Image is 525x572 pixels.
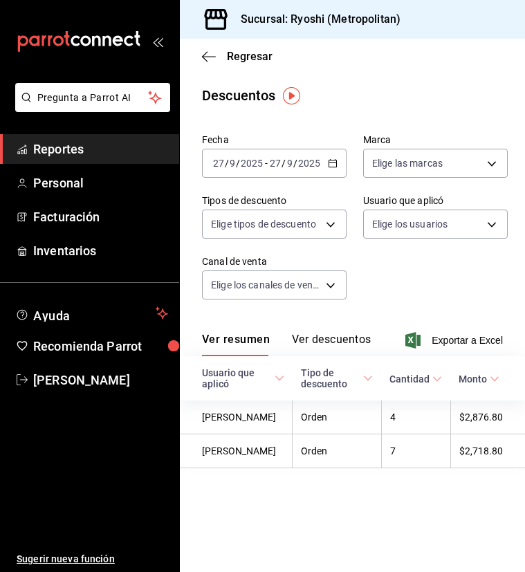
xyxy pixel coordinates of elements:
[202,85,275,106] div: Descuentos
[202,333,270,356] button: Ver resumen
[211,217,316,231] span: Elige tipos de descuento
[180,434,293,468] th: [PERSON_NAME]
[180,400,293,434] th: [PERSON_NAME]
[202,50,273,63] button: Regresar
[227,50,273,63] span: Regresar
[10,100,170,115] a: Pregunta a Parrot AI
[297,158,321,169] input: ----
[33,337,168,356] span: Recomienda Parrot
[450,434,525,468] th: $2,718.80
[229,158,236,169] input: --
[202,135,347,145] label: Fecha
[293,400,382,434] th: Orden
[293,434,382,468] th: Orden
[286,158,293,169] input: --
[33,371,168,389] span: [PERSON_NAME]
[363,135,508,145] label: Marca
[15,83,170,112] button: Pregunta a Parrot AI
[389,373,442,385] span: Cantidad
[33,305,150,322] span: Ayuda
[212,158,225,169] input: --
[282,158,286,169] span: /
[265,158,268,169] span: -
[202,367,284,389] span: Usuario que aplicó
[17,552,168,566] span: Sugerir nueva función
[408,332,503,349] button: Exportar a Excel
[292,333,371,356] button: Ver descuentos
[381,434,450,468] th: 7
[236,158,240,169] span: /
[293,158,297,169] span: /
[33,207,168,226] span: Facturación
[152,36,163,47] button: open_drawer_menu
[230,11,400,28] h3: Sucursal: Ryoshi (Metropolitan)
[202,333,371,356] div: navigation tabs
[202,196,347,205] label: Tipos de descuento
[301,367,374,389] span: Tipo de descuento
[363,196,508,205] label: Usuario que aplicó
[240,158,264,169] input: ----
[33,140,168,158] span: Reportes
[225,158,229,169] span: /
[202,257,347,266] label: Canal de venta
[450,400,525,434] th: $2,876.80
[381,400,450,434] th: 4
[33,241,168,260] span: Inventarios
[372,156,443,170] span: Elige las marcas
[33,174,168,192] span: Personal
[269,158,282,169] input: --
[211,278,321,292] span: Elige los canales de venta
[372,217,448,231] span: Elige los usuarios
[283,87,300,104] img: Tooltip marker
[459,373,499,385] span: Monto
[37,91,149,105] span: Pregunta a Parrot AI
